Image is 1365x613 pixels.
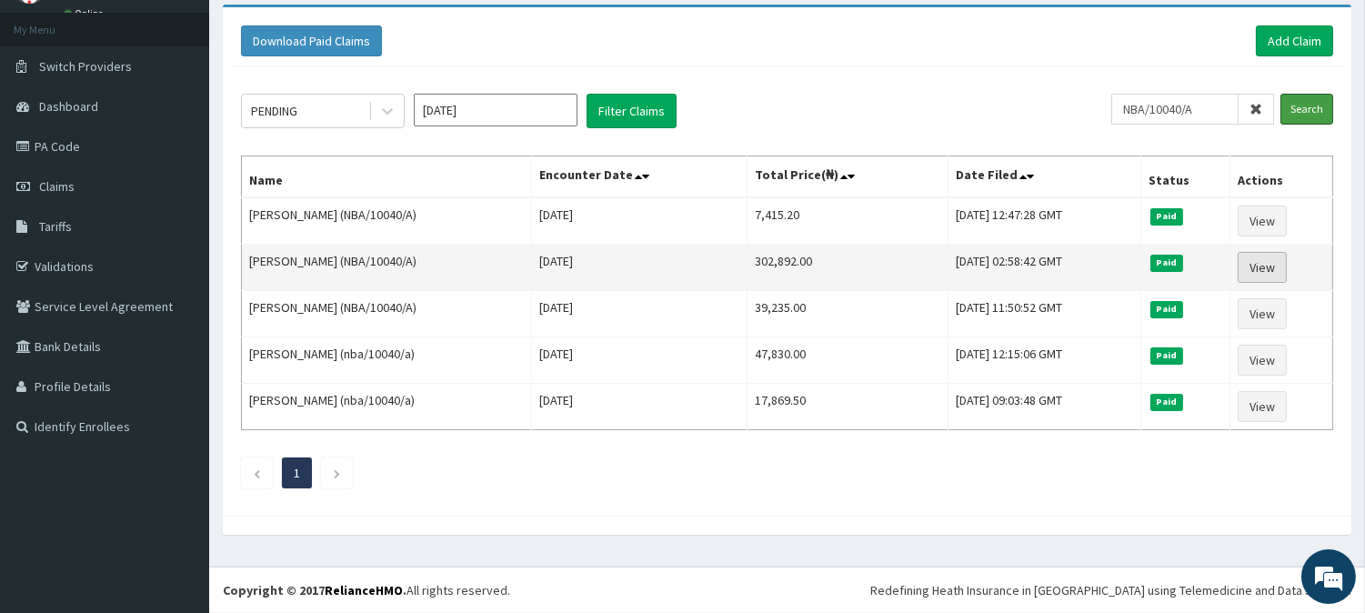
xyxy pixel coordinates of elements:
div: Chat with us now [95,102,306,126]
th: Name [242,156,532,198]
th: Total Price(₦) [748,156,948,198]
input: Search [1280,94,1333,125]
input: Search by HMO ID [1111,94,1239,125]
td: 17,869.50 [748,384,948,430]
span: Paid [1150,394,1183,410]
td: [DATE] 11:50:52 GMT [948,291,1140,337]
td: 302,892.00 [748,245,948,291]
span: Paid [1150,301,1183,317]
th: Encounter Date [531,156,748,198]
td: [PERSON_NAME] (NBA/10040/A) [242,245,532,291]
div: PENDING [251,102,297,120]
a: Previous page [253,465,261,481]
span: Paid [1150,347,1183,364]
td: [DATE] 12:15:06 GMT [948,337,1140,384]
td: [DATE] 12:47:28 GMT [948,197,1140,245]
td: [PERSON_NAME] (nba/10040/a) [242,337,532,384]
td: [DATE] [531,291,748,337]
a: Add Claim [1256,25,1333,56]
a: View [1238,345,1287,376]
span: Tariffs [39,218,72,235]
a: View [1238,298,1287,329]
span: Paid [1150,255,1183,271]
span: Dashboard [39,98,98,115]
td: 7,415.20 [748,197,948,245]
a: View [1238,391,1287,422]
span: Paid [1150,208,1183,225]
span: Switch Providers [39,58,132,75]
button: Download Paid Claims [241,25,382,56]
span: Claims [39,178,75,195]
strong: Copyright © 2017 . [223,582,406,598]
div: Redefining Heath Insurance in [GEOGRAPHIC_DATA] using Telemedicine and Data Science! [870,581,1351,599]
td: [PERSON_NAME] (NBA/10040/A) [242,291,532,337]
a: Next page [333,465,341,481]
input: Select Month and Year [414,94,577,126]
th: Status [1141,156,1230,198]
div: Minimize live chat window [298,9,342,53]
textarea: Type your message and hit 'Enter' [9,415,346,478]
td: [DATE] [531,245,748,291]
td: [DATE] 09:03:48 GMT [948,384,1140,430]
td: 47,830.00 [748,337,948,384]
td: [DATE] [531,337,748,384]
td: [DATE] [531,197,748,245]
td: [DATE] 02:58:42 GMT [948,245,1140,291]
button: Filter Claims [587,94,677,128]
td: [PERSON_NAME] (nba/10040/a) [242,384,532,430]
span: We're online! [105,188,251,372]
img: d_794563401_company_1708531726252_794563401 [34,91,74,136]
a: View [1238,206,1287,236]
footer: All rights reserved. [209,567,1365,613]
a: Online [64,7,107,20]
td: 39,235.00 [748,291,948,337]
a: Page 1 is your current page [294,465,300,481]
td: [DATE] [531,384,748,430]
th: Date Filed [948,156,1140,198]
a: RelianceHMO [325,582,403,598]
th: Actions [1230,156,1333,198]
td: [PERSON_NAME] (NBA/10040/A) [242,197,532,245]
a: View [1238,252,1287,283]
